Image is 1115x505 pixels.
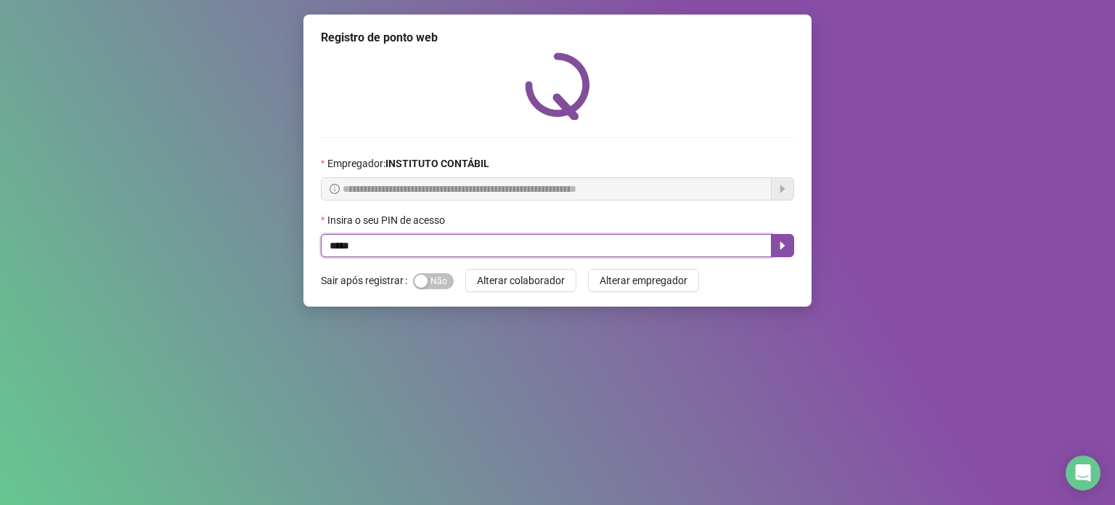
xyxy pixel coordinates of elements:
[385,158,489,169] strong: INSTITUTO CONTÁBIL
[465,269,576,292] button: Alterar colaborador
[1066,456,1100,490] div: Open Intercom Messenger
[330,184,340,194] span: info-circle
[327,155,489,171] span: Empregador :
[525,52,590,120] img: QRPoint
[321,269,413,292] label: Sair após registrar
[477,272,565,288] span: Alterar colaborador
[777,240,788,251] span: caret-right
[321,29,794,47] div: Registro de ponto web
[600,272,687,288] span: Alterar empregador
[588,269,699,292] button: Alterar empregador
[321,212,454,228] label: Insira o seu PIN de acesso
